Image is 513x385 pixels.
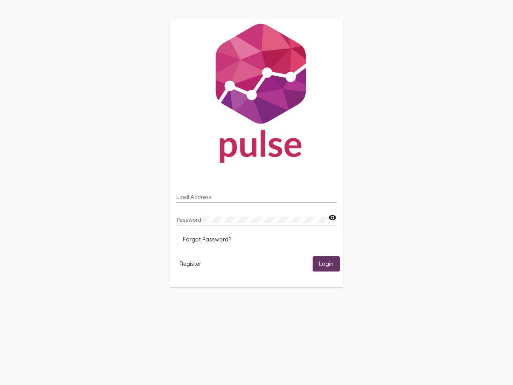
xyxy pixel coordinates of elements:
[170,19,343,171] img: Pulse For Good Logo
[176,232,238,247] button: Forgot Password?
[173,256,208,271] button: Register
[180,260,201,267] span: Register
[313,256,340,271] button: Login
[183,236,231,243] span: Forgot Password?
[319,261,333,268] span: Login
[328,213,337,223] mat-icon: visibility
